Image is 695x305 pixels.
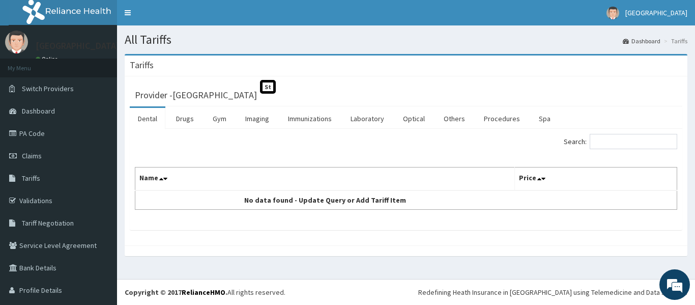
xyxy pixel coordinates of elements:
[130,61,154,70] h3: Tariffs
[36,41,120,50] p: [GEOGRAPHIC_DATA]
[514,168,677,191] th: Price
[5,31,28,53] img: User Image
[625,8,687,17] span: [GEOGRAPHIC_DATA]
[135,168,515,191] th: Name
[606,7,619,19] img: User Image
[117,279,695,305] footer: All rights reserved.
[564,134,677,149] label: Search:
[205,108,235,129] a: Gym
[418,287,687,297] div: Redefining Heath Insurance in [GEOGRAPHIC_DATA] using Telemedicine and Data Science!
[395,108,433,129] a: Optical
[22,151,42,160] span: Claims
[135,190,515,210] td: No data found - Update Query or Add Tariff Item
[22,84,74,93] span: Switch Providers
[531,108,559,129] a: Spa
[125,33,687,46] h1: All Tariffs
[182,288,225,297] a: RelianceHMO
[125,288,227,297] strong: Copyright © 2017 .
[436,108,473,129] a: Others
[661,37,687,45] li: Tariffs
[168,108,202,129] a: Drugs
[342,108,392,129] a: Laboratory
[260,80,276,94] span: St
[476,108,528,129] a: Procedures
[130,108,165,129] a: Dental
[22,218,74,228] span: Tariff Negotiation
[22,174,40,183] span: Tariffs
[280,108,340,129] a: Immunizations
[623,37,660,45] a: Dashboard
[237,108,277,129] a: Imaging
[590,134,677,149] input: Search:
[135,91,257,100] h3: Provider - [GEOGRAPHIC_DATA]
[22,106,55,116] span: Dashboard
[36,56,60,63] a: Online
